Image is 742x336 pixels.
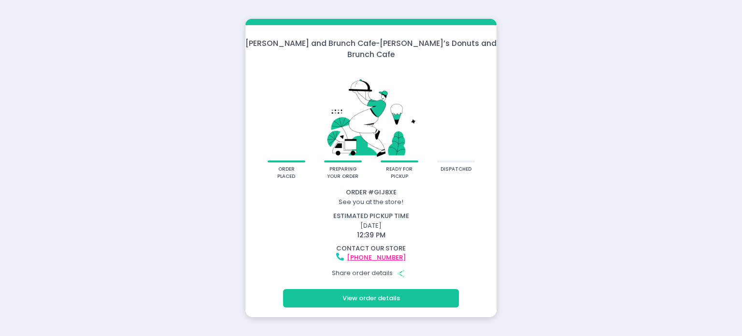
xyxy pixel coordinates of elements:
[441,166,471,173] div: dispatched
[271,166,302,180] div: order placed
[245,38,497,60] div: [PERSON_NAME] and Brunch Cafe - [PERSON_NAME]’s Donuts and Brunch Cafe
[357,230,385,240] span: 12:39 PM
[247,197,495,207] div: See you at the store!
[247,211,495,221] div: estimated pickup time
[283,289,459,307] button: View order details
[247,264,495,282] div: Share order details
[247,188,495,197] div: Order # GIJ8XE
[384,166,415,180] div: ready for pickup
[258,67,484,161] img: talkie
[247,244,495,253] div: contact our store
[327,166,358,180] div: preparing your order
[347,253,406,262] a: [PHONE_NUMBER]
[241,211,501,240] div: [DATE]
